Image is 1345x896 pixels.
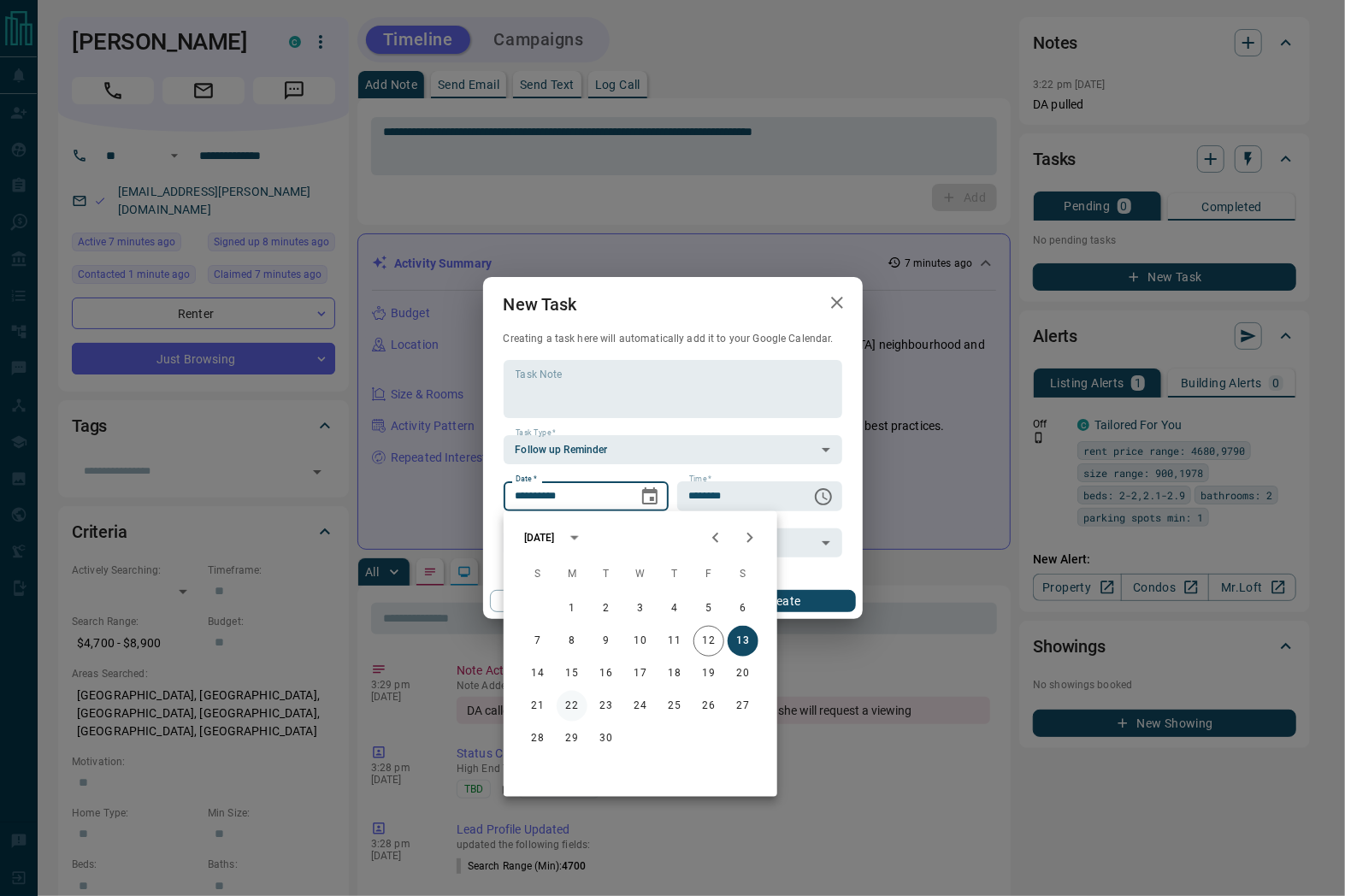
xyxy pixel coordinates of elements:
[591,557,622,592] span: Tuesday
[659,626,690,657] button: 11
[522,691,553,722] button: 21
[806,480,841,514] button: Choose time, selected time is 6:00 AM
[516,474,537,485] label: Date
[504,332,842,346] p: Creating a task here will automatically add it to your Google Calendar.
[591,723,622,754] button: 30
[557,626,587,657] button: 8
[728,626,758,657] button: 13
[560,523,589,552] button: calendar view is open, switch to year view
[504,435,842,464] div: Follow up Reminder
[591,593,622,624] button: 2
[490,590,636,612] button: Cancel
[709,590,855,612] button: Create
[522,557,553,592] span: Sunday
[522,658,553,689] button: 14
[693,626,724,657] button: 12
[659,593,690,624] button: 4
[591,658,622,689] button: 16
[699,521,733,555] button: Previous month
[693,691,724,722] button: 26
[625,691,656,722] button: 24
[557,557,587,592] span: Monday
[728,557,758,592] span: Saturday
[659,557,690,592] span: Thursday
[557,658,587,689] button: 15
[522,626,553,657] button: 7
[633,480,667,514] button: Choose date, selected date is Sep 13, 2025
[483,277,598,332] h2: New Task
[689,474,711,485] label: Time
[625,626,656,657] button: 10
[625,557,656,592] span: Wednesday
[733,521,767,555] button: Next month
[516,427,556,439] label: Task Type
[693,593,724,624] button: 5
[625,593,656,624] button: 3
[728,593,758,624] button: 6
[693,658,724,689] button: 19
[557,593,587,624] button: 1
[728,658,758,689] button: 20
[591,626,622,657] button: 9
[728,691,758,722] button: 27
[557,691,587,722] button: 22
[625,658,656,689] button: 17
[693,557,724,592] span: Friday
[522,723,553,754] button: 28
[659,691,690,722] button: 25
[557,723,587,754] button: 29
[591,691,622,722] button: 23
[524,530,555,545] div: [DATE]
[659,658,690,689] button: 18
